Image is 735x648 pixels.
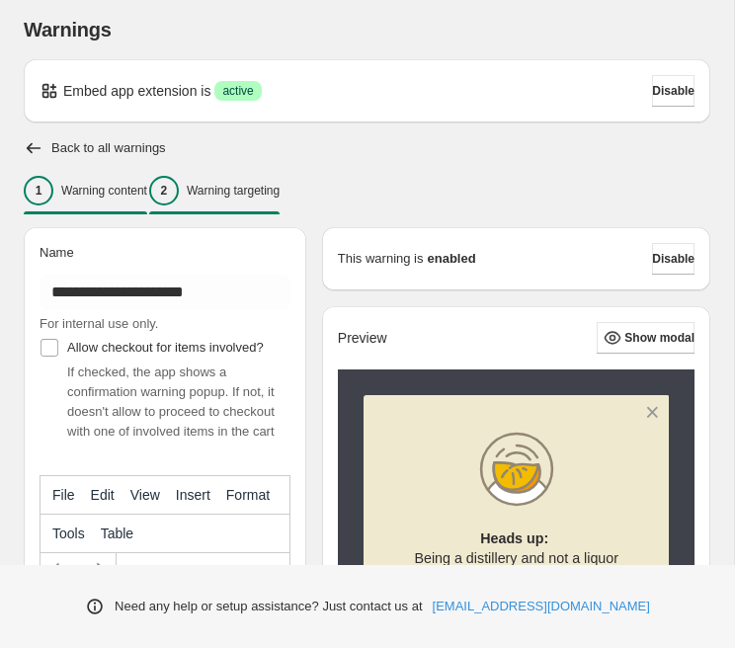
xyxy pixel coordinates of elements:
p: This warning is [338,249,424,269]
p: Warning targeting [187,183,280,199]
button: 1Warning content [24,170,147,211]
div: 2 [149,176,179,205]
button: Redo [78,555,112,589]
h2: Preview [338,330,387,347]
strong: enabled [428,249,476,269]
span: If checked, the app shows a confirmation warning popup. If not, it doesn't allow to proceed to ch... [67,364,275,439]
span: Disable [652,251,694,267]
strong: Heads up: [480,530,548,546]
p: Warning content [61,183,147,199]
span: Show modal [624,330,694,346]
span: For internal use only. [40,316,158,331]
span: File [52,487,75,503]
span: Format [226,487,270,503]
span: Insert [176,487,210,503]
button: More... [121,555,154,589]
button: Disable [652,243,694,275]
p: Embed app extension is [63,81,210,101]
span: View [130,487,160,503]
span: Being a distillery and not a liquor store means we can only sell —that’s 3 x standard 750ml bottles. [406,530,627,625]
h2: Back to all warnings [51,140,166,156]
span: Allow checkout for items involved? [67,340,264,355]
body: Rich Text Area. Press ALT-0 for help. [8,16,241,234]
span: Name [40,245,74,260]
span: active [222,83,253,99]
span: Table [101,526,133,541]
div: 1 [24,176,53,205]
span: Warnings [24,19,112,40]
span: Tools [52,526,85,541]
button: Disable [652,75,694,107]
span: Edit [91,487,115,503]
button: 2Warning targeting [149,170,280,211]
button: Undo [44,555,78,589]
a: [EMAIL_ADDRESS][DOMAIN_NAME] [433,597,650,616]
span: Disable [652,83,694,99]
button: Show modal [597,322,694,354]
